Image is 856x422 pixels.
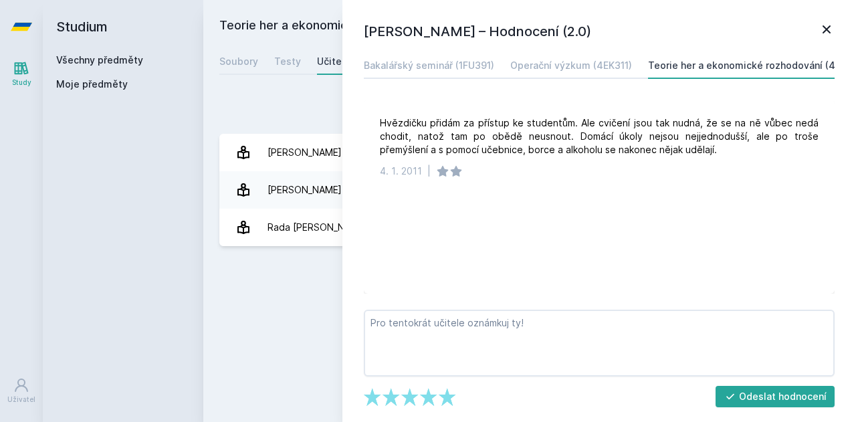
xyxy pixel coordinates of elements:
div: Uživatel [7,395,35,405]
div: [PERSON_NAME] [267,177,342,203]
div: 4. 1. 2011 [380,165,422,178]
a: Testy [274,48,301,75]
div: Soubory [219,55,258,68]
a: Uživatel [3,371,40,411]
a: [PERSON_NAME] 1 hodnocení 3.0 [219,171,840,209]
a: Všechny předměty [56,54,143,66]
a: [PERSON_NAME] 3 hodnocení 5.0 [219,134,840,171]
span: Moje předměty [56,78,128,91]
a: Rada [PERSON_NAME] 1 hodnocení 2.0 [219,209,840,246]
h2: Teorie her a ekonomické rozhodování (4EK421) [219,16,690,37]
div: Study [12,78,31,88]
div: Učitelé [317,55,350,68]
div: [PERSON_NAME] [267,139,342,166]
a: Učitelé [317,48,350,75]
div: | [427,165,431,178]
div: Hvězdičku přidám za přístup ke studentům. Ale cvičení jsou tak nudná, že se na ně vůbec nedá chod... [380,116,819,156]
a: Study [3,54,40,94]
div: Testy [274,55,301,68]
div: Rada [PERSON_NAME] [267,214,367,241]
a: Soubory [219,48,258,75]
